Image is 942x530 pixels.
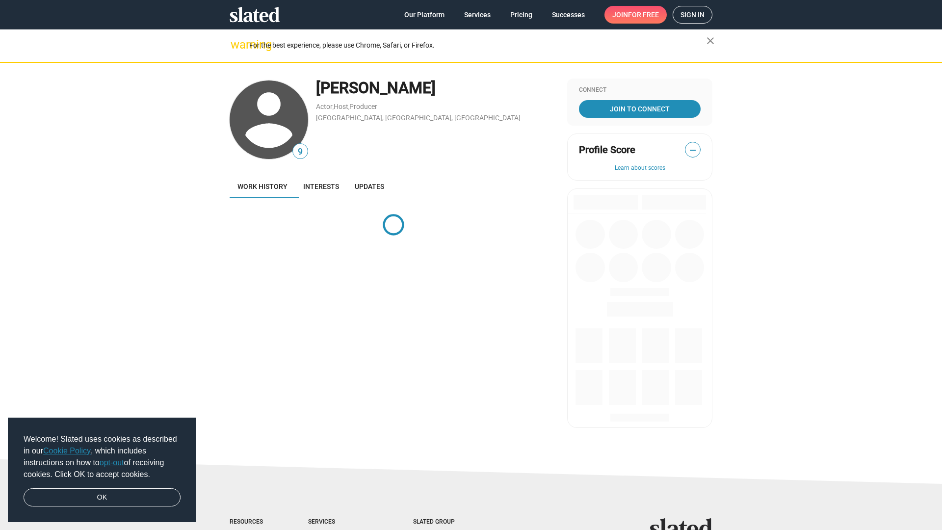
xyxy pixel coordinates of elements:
a: opt-out [100,458,124,467]
span: Pricing [510,6,532,24]
span: Work history [237,183,288,190]
span: Successes [552,6,585,24]
a: Join To Connect [579,100,701,118]
span: Sign in [680,6,705,23]
a: Our Platform [396,6,452,24]
a: Sign in [673,6,712,24]
span: Updates [355,183,384,190]
a: Producer [349,103,377,110]
div: For the best experience, please use Chrome, Safari, or Firefox. [249,39,706,52]
a: Successes [544,6,593,24]
span: for free [628,6,659,24]
span: Services [464,6,491,24]
span: , [333,105,334,110]
div: [PERSON_NAME] [316,78,557,99]
a: [GEOGRAPHIC_DATA], [GEOGRAPHIC_DATA], [GEOGRAPHIC_DATA] [316,114,521,122]
mat-icon: warning [231,39,242,51]
a: Actor [316,103,333,110]
a: dismiss cookie message [24,488,181,507]
a: Services [456,6,498,24]
mat-icon: close [705,35,716,47]
span: — [685,144,700,157]
a: Interests [295,175,347,198]
a: Host [334,103,348,110]
a: Work history [230,175,295,198]
div: Resources [230,518,269,526]
div: Services [308,518,374,526]
span: Our Platform [404,6,445,24]
a: Cookie Policy [43,447,91,455]
span: Join [612,6,659,24]
a: Pricing [502,6,540,24]
div: cookieconsent [8,418,196,523]
span: Interests [303,183,339,190]
span: Welcome! Slated uses cookies as described in our , which includes instructions on how to of recei... [24,433,181,480]
a: Updates [347,175,392,198]
div: Slated Group [413,518,480,526]
div: Connect [579,86,701,94]
span: , [348,105,349,110]
span: Join To Connect [581,100,699,118]
span: Profile Score [579,143,635,157]
span: 9 [293,145,308,159]
button: Learn about scores [579,164,701,172]
a: Joinfor free [604,6,667,24]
